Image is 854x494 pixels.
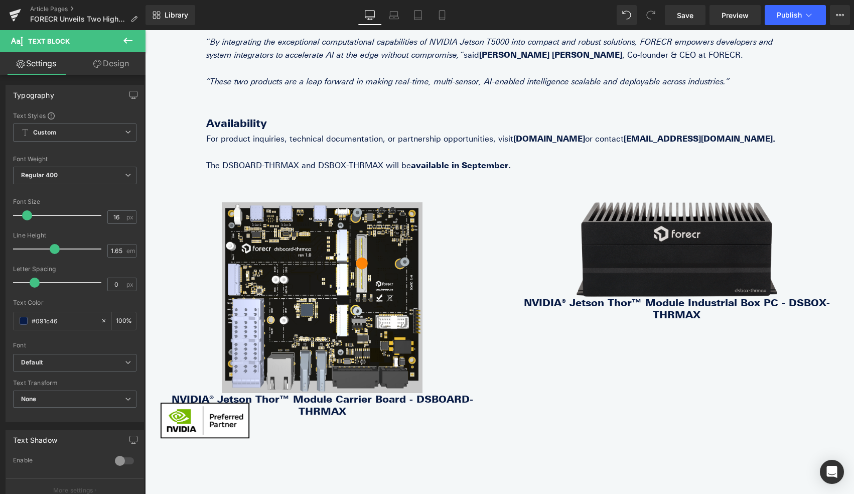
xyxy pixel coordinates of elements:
button: More [830,5,850,25]
strong: Availability [61,87,122,99]
i: “These two products are a leap forward in making real-time, multi-sensor, AI-enabled intelligence... [61,47,585,56]
b: None [21,395,37,403]
div: Text Shadow [13,430,57,444]
p: The DSBOARD-THRMAX and DSBOX-THRMAX will be [61,129,648,142]
strong: available in September. [266,131,366,140]
a: [DOMAIN_NAME] [368,104,440,113]
a: Tablet [406,5,430,25]
b: Custom [33,129,56,137]
div: Open Intercom Messenger [820,460,844,484]
img: nvidia-preferred-partner-badge-rgb-for-screen.png [10,367,110,414]
div: Enable [13,456,105,467]
div: Font Size [13,198,136,205]
div: Typography [13,85,54,99]
i: By integrating the exceptional computational capabilities of NVIDIA Jetson T5000 into compact and... [61,7,628,30]
iframe: Chat Widget [659,416,709,464]
span: px [126,214,135,220]
div: Letter Spacing [13,266,136,273]
span: em [126,248,135,254]
p: For product inquiries, technical documentation, or partnership opportunities, visit or contact [61,102,648,115]
button: Undo [617,5,637,25]
span: px [126,281,135,288]
a: Preview [709,5,761,25]
span: Preview [722,10,749,21]
a: Mobile [430,5,454,25]
div: Text Color [13,299,136,306]
a: Desktop [358,5,382,25]
a: NVIDIA® Jetson Thor™ Module Carrier Board - DSBOARD-THRMAX [10,363,345,387]
b: Regular 400 [21,171,58,179]
strong: [EMAIL_ADDRESS][DOMAIN_NAME]. [479,104,630,113]
div: Line Height [13,232,136,239]
span: Text Block [28,37,70,45]
img: NVIDIA® Jetson Thor™ Module Carrier Board - DSBOARD-THRMAX [77,172,277,363]
i: Default [21,358,43,367]
a: Laptop [382,5,406,25]
a: Article Pages [30,5,146,13]
a: Design [75,52,148,75]
div: Text Styles [13,111,136,119]
div: Font [13,342,136,349]
img: NVIDIA® Jetson Thor™ Module Industrial Box PC - DSBOX-THRMAX [432,172,632,267]
a: New Library [146,5,195,25]
strong: [PERSON_NAME] [PERSON_NAME] [334,20,477,30]
div: Font Weight [13,156,136,163]
span: Library [165,11,188,20]
span: Publish [777,11,802,19]
p: “ said , Co-founder & CEO at FORECR. [61,6,648,32]
div: % [112,312,136,330]
span: Save [677,10,693,21]
input: Color [32,315,96,326]
a: NVIDIA® Jetson Thor™ Module Industrial Box PC - DSBOX-THRMAX [365,267,699,291]
button: Redo [641,5,661,25]
button: Publish [765,5,826,25]
div: Text Transform [13,380,136,387]
span: FORECR Unveils Two High-Performance Edge AI Platforms Based on NVIDIA Jetson THOR Module: DSBOARD... [30,15,126,23]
